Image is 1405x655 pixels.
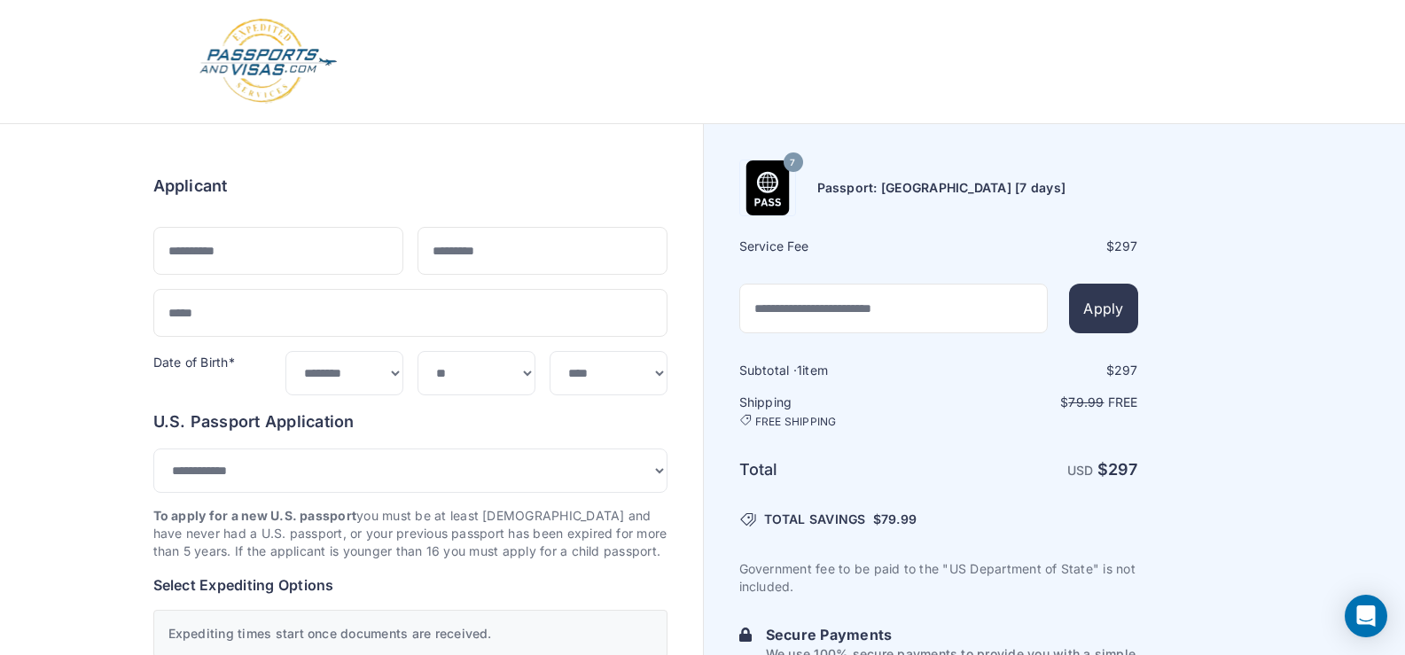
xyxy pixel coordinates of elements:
span: Free [1108,394,1138,409]
h6: U.S. Passport Application [153,409,667,434]
h6: Select Expediting Options [153,574,667,596]
span: TOTAL SAVINGS [764,511,866,528]
span: 297 [1108,460,1138,479]
p: $ [941,394,1138,411]
span: 297 [1114,363,1138,378]
span: 79.99 [1068,394,1104,409]
div: Open Intercom Messenger [1345,595,1387,637]
button: Apply [1069,284,1137,333]
div: $ [941,362,1138,379]
label: Date of Birth* [153,355,235,370]
h6: Shipping [739,394,937,429]
span: 79.99 [881,511,917,526]
h6: Service Fee [739,238,937,255]
span: $ [873,511,917,528]
h6: Secure Payments [766,624,1138,645]
img: Logo [198,18,339,105]
span: 297 [1114,238,1138,253]
span: USD [1067,463,1094,478]
h6: Passport: [GEOGRAPHIC_DATA] [7 days] [817,179,1066,197]
h6: Applicant [153,174,228,199]
strong: $ [1097,460,1138,479]
h6: Total [739,457,937,482]
img: Product Name [740,160,795,215]
p: Government fee to be paid to the "US Department of State" is not included. [739,560,1138,596]
strong: To apply for a new U.S. passport [153,508,357,523]
h6: Subtotal · item [739,362,937,379]
span: 1 [797,363,802,378]
p: you must be at least [DEMOGRAPHIC_DATA] and have never had a U.S. passport, or your previous pass... [153,507,667,560]
div: $ [941,238,1138,255]
span: 7 [790,152,795,175]
span: FREE SHIPPING [755,415,837,429]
